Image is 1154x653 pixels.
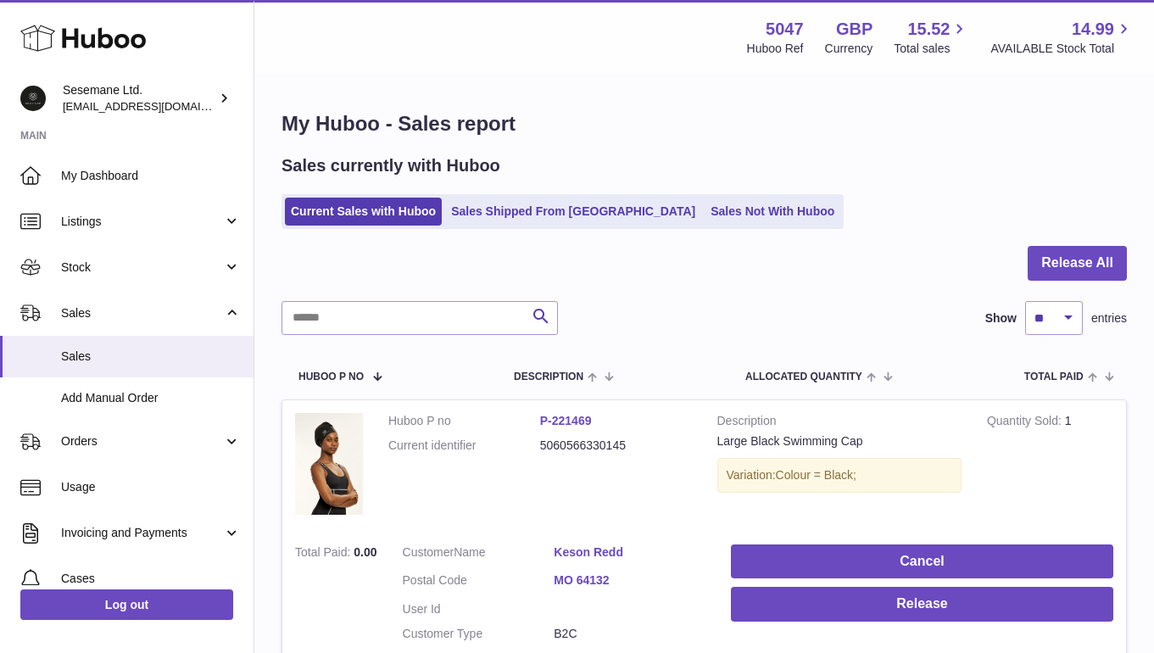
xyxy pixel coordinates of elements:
img: info@soulcap.com [20,86,46,111]
button: Cancel [731,544,1113,579]
span: Add Manual Order [61,390,241,406]
div: Sesemane Ltd. [63,82,215,114]
a: Log out [20,589,233,620]
span: Cases [61,571,241,587]
dt: Postal Code [403,572,555,593]
strong: Total Paid [295,545,354,563]
a: Keson Redd [554,544,705,561]
a: Sales Not With Huboo [705,198,840,226]
h2: Sales currently with Huboo [282,154,500,177]
dt: Current identifier [388,438,540,454]
span: Total paid [1024,371,1084,382]
div: Large Black Swimming Cap [717,433,962,449]
span: 0.00 [354,545,376,559]
span: Sales [61,349,241,365]
span: Colour = Black; [776,468,856,482]
a: Sales Shipped From [GEOGRAPHIC_DATA] [445,198,701,226]
strong: GBP [836,18,872,41]
dt: User Id [403,601,555,617]
span: Description [514,371,583,382]
img: 50471738258044.jpeg [295,413,363,515]
dd: 5060566330145 [540,438,692,454]
span: Usage [61,479,241,495]
span: Customer [403,545,454,559]
span: Huboo P no [298,371,364,382]
span: Total sales [894,41,969,57]
div: Variation: [717,458,962,493]
span: entries [1091,310,1127,326]
dd: B2C [554,626,705,642]
dt: Customer Type [403,626,555,642]
h1: My Huboo - Sales report [282,110,1127,137]
a: MO 64132 [554,572,705,589]
button: Release All [1028,246,1127,281]
dt: Huboo P no [388,413,540,429]
span: Invoicing and Payments [61,525,223,541]
span: [EMAIL_ADDRESS][DOMAIN_NAME] [63,99,249,113]
span: ALLOCATED Quantity [745,371,862,382]
span: 15.52 [907,18,950,41]
strong: Description [717,413,962,433]
div: Currency [825,41,873,57]
label: Show [985,310,1017,326]
strong: 5047 [766,18,804,41]
dt: Name [403,544,555,565]
span: My Dashboard [61,168,241,184]
span: Listings [61,214,223,230]
a: Current Sales with Huboo [285,198,442,226]
td: 1 [974,400,1126,532]
div: Huboo Ref [747,41,804,57]
span: Stock [61,260,223,276]
strong: Quantity Sold [987,414,1065,432]
button: Release [731,587,1113,622]
a: 15.52 Total sales [894,18,969,57]
a: P-221469 [540,414,592,427]
a: 14.99 AVAILABLE Stock Total [990,18,1134,57]
span: Orders [61,433,223,449]
span: 14.99 [1072,18,1114,41]
span: AVAILABLE Stock Total [990,41,1134,57]
span: Sales [61,305,223,321]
